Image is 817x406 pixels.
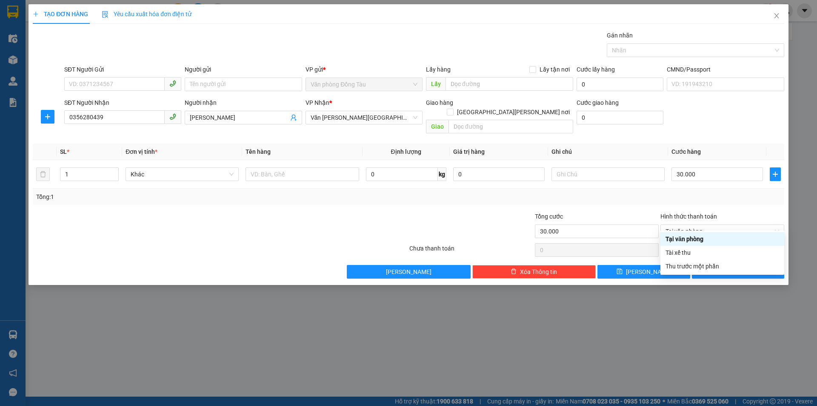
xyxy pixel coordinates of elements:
span: Tên hàng [246,148,271,155]
span: SL [60,148,67,155]
li: 01A03 [PERSON_NAME][GEOGRAPHIC_DATA][PERSON_NAME][GEOGRAPHIC_DATA] ( [PERSON_NAME] cây [PERSON_NA... [47,21,193,64]
span: Văn phòng Thanh Hóa [311,111,417,124]
label: Hình thức thanh toán [660,213,717,220]
span: save [617,268,623,275]
div: VP gửi [306,65,423,74]
span: Lấy hàng [426,66,451,73]
span: Tổng cước [535,213,563,220]
span: plus [33,11,39,17]
div: Người nhận [185,98,302,107]
span: plus [41,113,54,120]
span: [PERSON_NAME] và In [713,267,772,276]
span: kg [438,167,446,181]
button: printer[PERSON_NAME] và In [692,265,784,279]
button: plus [770,167,781,181]
button: save[PERSON_NAME] [597,265,690,279]
span: Văn phòng Đồng Tàu [311,78,417,91]
input: 0 [453,167,545,181]
img: logo.jpg [11,11,53,53]
label: Cước lấy hàng [577,66,615,73]
input: VD: Bàn, Ghế [246,167,359,181]
span: phone [169,113,176,120]
button: Close [765,4,788,28]
div: SĐT Người Nhận [64,98,181,107]
input: Cước lấy hàng [577,78,663,91]
label: Cước giao hàng [577,99,619,106]
input: Cước giao hàng [577,111,663,124]
span: Cước hàng [671,148,701,155]
span: Định lượng [391,148,421,155]
th: Ghi chú [548,144,668,160]
input: Dọc đường [448,120,573,133]
button: [PERSON_NAME] [347,265,471,279]
div: Tổng: 1 [36,192,315,202]
div: Người gửi [185,65,302,74]
span: [GEOGRAPHIC_DATA][PERSON_NAME] nơi [454,107,573,117]
span: Giá trị hàng [453,148,485,155]
span: Giao [426,120,448,133]
span: [PERSON_NAME] [386,267,431,276]
span: VP Nhận [306,99,329,106]
button: delete [36,167,50,181]
button: plus [41,110,54,124]
span: phone [169,80,176,87]
span: TẠO ĐƠN HÀNG [33,11,88,17]
span: Xóa Thông tin [520,267,557,276]
button: deleteXóa Thông tin [472,265,596,279]
span: Tại văn phòng [666,225,779,238]
span: printer [703,268,709,275]
span: delete [511,268,517,275]
span: close [773,12,780,19]
span: user-add [290,114,297,121]
span: Lấy tận nơi [536,65,573,74]
div: SĐT Người Gửi [64,65,181,74]
span: Lấy [426,77,446,91]
input: Ghi Chú [551,167,665,181]
span: plus [770,171,780,178]
span: Giao hàng [426,99,453,106]
span: [PERSON_NAME] [626,267,671,276]
input: Dọc đường [446,77,573,91]
label: Gán nhãn [607,32,633,39]
img: icon [102,11,109,18]
div: CMND/Passport [667,65,784,74]
span: Khác [131,168,234,181]
span: Đơn vị tính [126,148,157,155]
b: 36 Limousine [89,10,151,20]
div: Chưa thanh toán [408,244,534,259]
span: Yêu cầu xuất hóa đơn điện tử [102,11,191,17]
